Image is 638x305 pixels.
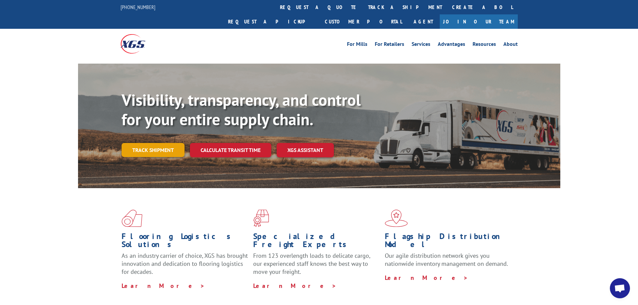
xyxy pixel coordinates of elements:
[253,282,337,290] a: Learn More >
[385,252,508,268] span: Our agile distribution network gives you nationwide inventory management on demand.
[122,143,185,157] a: Track shipment
[347,42,367,49] a: For Mills
[190,143,271,157] a: Calculate transit time
[610,278,630,298] div: Open chat
[438,42,465,49] a: Advantages
[385,232,511,252] h1: Flagship Distribution Model
[122,232,248,252] h1: Flooring Logistics Solutions
[412,42,430,49] a: Services
[121,4,155,10] a: [PHONE_NUMBER]
[253,252,380,282] p: From 123 overlength loads to delicate cargo, our experienced staff knows the best way to move you...
[503,42,518,49] a: About
[473,42,496,49] a: Resources
[253,210,269,227] img: xgs-icon-focused-on-flooring-red
[277,143,334,157] a: XGS ASSISTANT
[385,210,408,227] img: xgs-icon-flagship-distribution-model-red
[407,14,440,29] a: Agent
[122,210,142,227] img: xgs-icon-total-supply-chain-intelligence-red
[122,282,205,290] a: Learn More >
[122,89,361,130] b: Visibility, transparency, and control for your entire supply chain.
[320,14,407,29] a: Customer Portal
[223,14,320,29] a: Request a pickup
[122,252,248,276] span: As an industry carrier of choice, XGS has brought innovation and dedication to flooring logistics...
[385,274,468,282] a: Learn More >
[440,14,518,29] a: Join Our Team
[253,232,380,252] h1: Specialized Freight Experts
[375,42,404,49] a: For Retailers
